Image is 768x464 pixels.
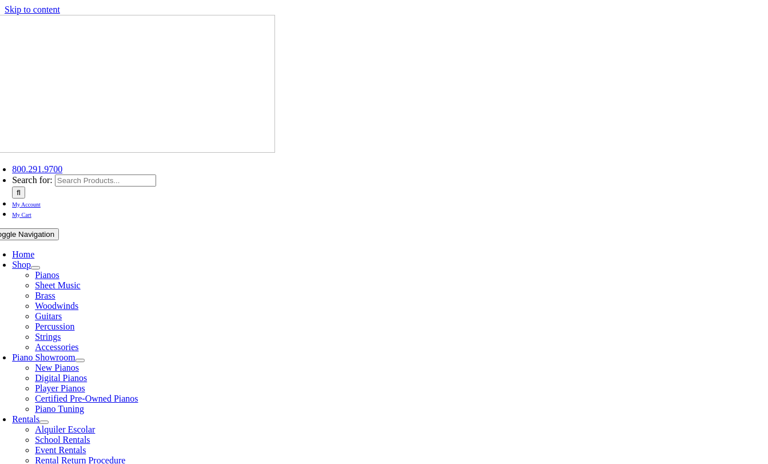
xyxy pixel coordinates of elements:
button: Open submenu of Shop [31,266,40,269]
a: Rentals [12,414,39,424]
a: 800.291.9700 [12,164,62,174]
a: Event Rentals [35,445,86,455]
a: Home [12,249,34,259]
input: Search [12,187,25,199]
a: My Account [12,199,41,208]
button: Open submenu of Rentals [39,421,49,424]
a: Skip to content [5,5,60,14]
input: Search Products... [55,175,156,187]
a: Woodwinds [35,301,78,311]
a: Alquiler Escolar [35,425,95,434]
span: My Cart [12,212,31,218]
a: Certified Pre-Owned Pianos [35,394,138,403]
button: Open submenu of Piano Showroom [75,359,85,362]
a: Accessories [35,342,78,352]
a: New Pianos [35,363,79,372]
a: Sheet Music [35,280,81,290]
a: Percussion [35,322,74,331]
a: Digital Pianos [35,373,87,383]
a: Player Pianos [35,383,85,393]
a: Piano Showroom [12,352,75,362]
span: My Account [12,201,41,208]
a: Brass [35,291,55,300]
a: Pianos [35,270,59,280]
a: Piano Tuning [35,404,84,414]
span: Search for: [12,175,53,185]
a: Guitars [35,311,62,321]
a: Shop [12,260,31,269]
a: Strings [35,332,61,342]
a: My Cart [12,209,31,219]
a: School Rentals [35,435,90,445]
